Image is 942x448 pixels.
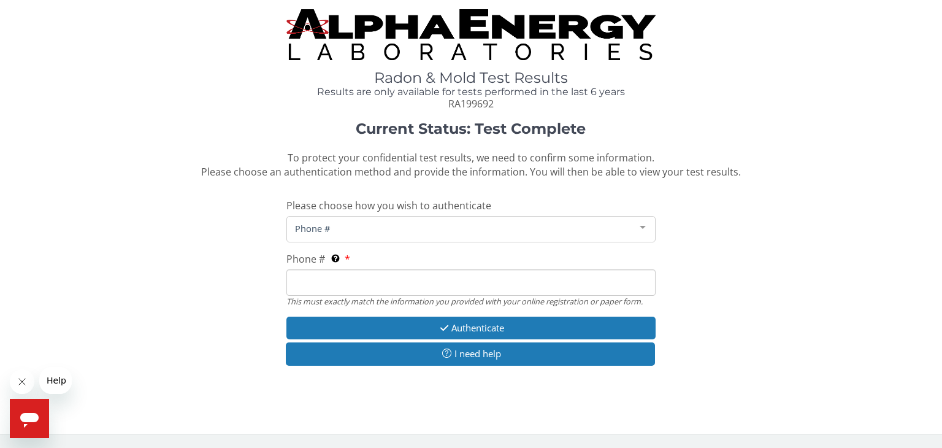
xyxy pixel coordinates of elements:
img: TightCrop.jpg [286,9,656,60]
span: RA199692 [448,97,494,110]
span: Phone # [286,252,325,266]
iframe: Message from company [39,367,72,394]
iframe: Button to launch messaging window [10,399,49,438]
button: Authenticate [286,317,656,339]
span: Phone # [292,222,630,235]
strong: Current Status: Test Complete [356,120,586,137]
span: To protect your confidential test results, we need to confirm some information. Please choose an ... [201,151,741,179]
div: This must exactly match the information you provided with your online registration or paper form. [286,296,656,307]
h1: Radon & Mold Test Results [286,70,656,86]
span: Please choose how you wish to authenticate [286,199,491,212]
button: I need help [286,342,655,365]
iframe: Close message [10,369,34,394]
h4: Results are only available for tests performed in the last 6 years [286,87,656,98]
